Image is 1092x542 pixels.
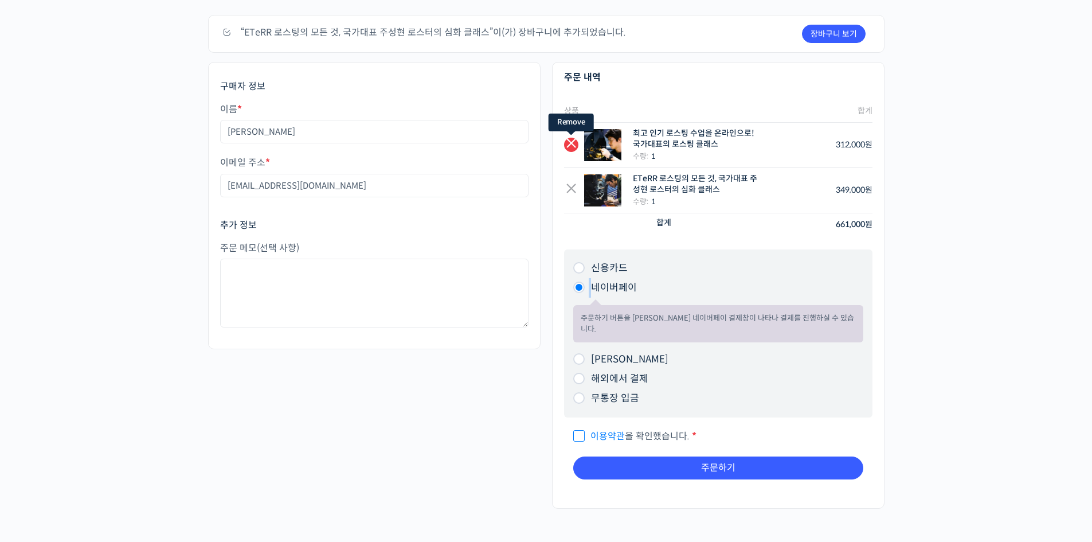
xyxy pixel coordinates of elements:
[564,183,578,197] a: Remove this item
[105,381,119,391] span: 대화
[564,138,578,152] a: Remove this item
[865,185,872,195] span: 원
[208,15,884,53] div: “ETeRR 로스팅의 모든 것, 국가대표 주성현 로스터의 심화 클래스”이(가) 장바구니에 추가되었습니다.
[573,430,690,442] span: 을 확인했습니다.
[220,243,529,254] label: 주문 메모
[220,80,529,93] h3: 구매자 정보
[220,158,529,168] label: 이메일 주소
[564,71,872,84] h3: 주문 내역
[148,364,220,392] a: 설정
[220,104,529,115] label: 이름
[836,185,872,195] bdi: 349,000
[633,150,758,162] div: 수량:
[581,313,856,335] p: 주문하기 버튼을 [PERSON_NAME] 네이버페이 결제창이 나타나 결제를 진행하실 수 있습니다.
[177,381,191,390] span: 설정
[802,25,866,43] a: 장바구니 보기
[764,100,872,123] th: 합계
[591,373,648,385] label: 해외에서 결제
[564,100,765,123] th: 상품
[591,392,639,404] label: 무통장 입금
[220,219,529,232] h3: 추가 정보
[651,197,656,206] strong: 1
[76,364,148,392] a: 대화
[3,364,76,392] a: 홈
[836,219,872,229] bdi: 661,000
[651,151,656,161] strong: 1
[590,430,625,442] a: 이용약관
[257,242,299,254] span: (선택 사항)
[237,103,242,115] abbr: 필수
[36,381,43,390] span: 홈
[633,173,758,196] div: ETeRR 로스팅의 모든 것, 국가대표 주성현 로스터의 심화 클래스
[836,139,872,150] bdi: 312,000
[265,157,270,169] abbr: 필수
[692,430,696,442] abbr: 필수
[865,219,872,229] span: 원
[220,174,529,197] input: username@domain.com
[591,353,668,365] label: [PERSON_NAME]
[573,457,863,479] button: 주문하기
[591,282,637,294] label: 네이버페이
[591,262,628,274] label: 신용카드
[633,128,758,150] div: 최고 인기 로스팅 수업을 온라인으로! 국가대표의 로스팅 클래스
[633,196,758,208] div: 수량:
[564,213,765,236] th: 합계
[865,139,872,150] span: 원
